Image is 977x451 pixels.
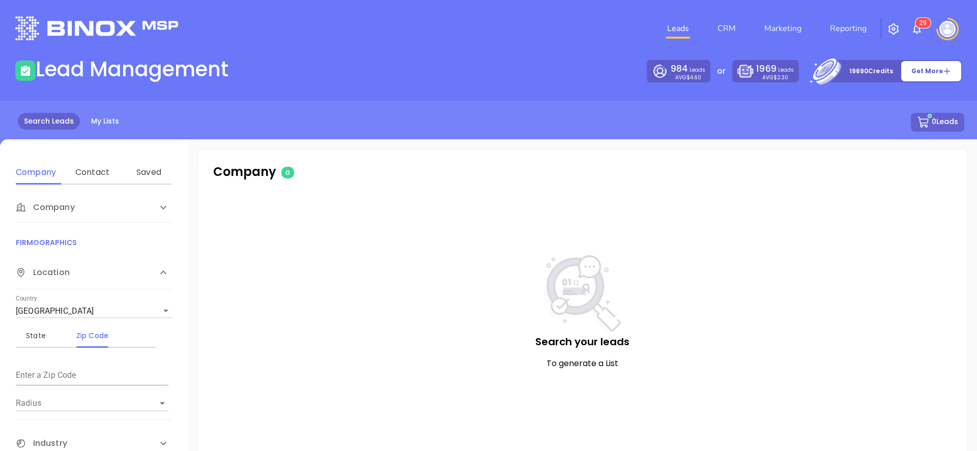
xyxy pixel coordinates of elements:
[756,63,793,75] p: Leads
[16,256,172,289] div: Location
[155,396,169,410] button: Open
[901,61,962,82] button: Get More
[923,19,927,26] span: 9
[911,113,964,132] button: 0Leads
[16,329,56,342] div: State
[15,16,178,40] img: logo
[887,23,900,35] img: iconSetting
[762,75,788,80] p: AVG
[919,19,923,26] span: 2
[826,18,871,39] a: Reporting
[16,296,37,302] label: Country
[717,65,726,77] p: or
[16,201,75,214] span: Company
[671,63,688,75] span: 984
[218,357,946,370] p: To generate a List
[16,192,172,223] div: Company
[18,113,80,130] a: Search Leads
[36,57,228,81] h1: Lead Management
[915,18,931,28] sup: 29
[849,66,893,76] p: 19690 Credits
[773,74,788,81] span: $2.30
[16,237,172,248] p: FIRMOGRAPHICS
[16,166,56,178] div: Company
[281,167,294,178] span: 0
[756,63,776,75] span: 1969
[16,303,172,319] div: [GEOGRAPHIC_DATA]
[760,18,806,39] a: Marketing
[675,75,701,80] p: AVG
[72,329,112,342] div: Zip Code
[16,437,67,449] span: Industry
[218,334,946,349] p: Search your leads
[686,74,701,81] span: $4.60
[16,266,70,279] span: Location
[939,21,956,37] img: user
[213,163,465,181] p: Company
[72,166,112,178] div: Contact
[544,255,621,334] img: NoSearch
[129,166,169,178] div: Saved
[911,23,923,35] img: iconNotification
[713,18,740,39] a: CRM
[671,63,705,75] p: Leads
[663,18,693,39] a: Leads
[85,113,125,130] a: My Lists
